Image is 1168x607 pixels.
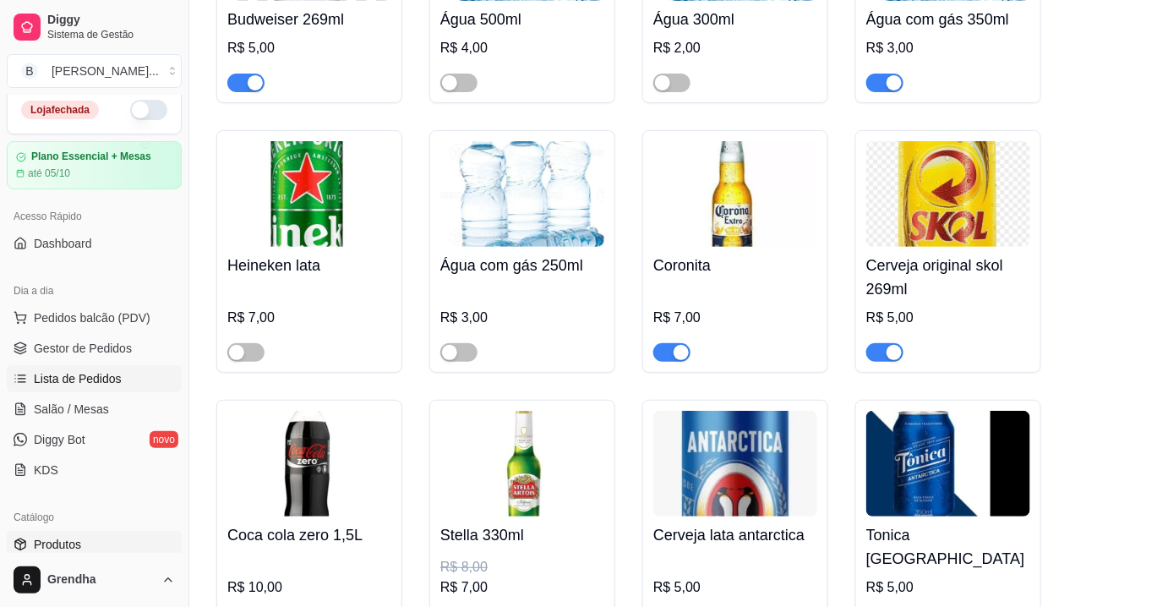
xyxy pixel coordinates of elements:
[34,401,109,418] span: Salão / Mesas
[47,28,175,41] span: Sistema de Gestão
[7,531,182,558] a: Produtos
[440,8,604,31] h4: Água 500ml
[440,577,604,598] div: R$ 7,00
[7,365,182,392] a: Lista de Pedidos
[130,100,167,120] button: Alterar Status
[7,396,182,423] a: Salão / Mesas
[7,277,182,304] div: Dia a dia
[866,308,1030,328] div: R$ 5,00
[34,340,132,357] span: Gestor de Pedidos
[440,254,604,277] h4: Água com gás 250ml
[7,304,182,331] button: Pedidos balcão (PDV)
[866,141,1030,247] img: product-image
[866,523,1030,571] h4: Tonica [GEOGRAPHIC_DATA]
[7,203,182,230] div: Acesso Rápido
[47,572,155,588] span: Grendha
[227,411,391,517] img: product-image
[227,141,391,247] img: product-image
[440,308,604,328] div: R$ 3,00
[440,141,604,247] img: product-image
[7,504,182,531] div: Catálogo
[227,577,391,598] div: R$ 10,00
[653,308,817,328] div: R$ 7,00
[31,150,151,163] article: Plano Essencial + Mesas
[7,230,182,257] a: Dashboard
[7,141,182,189] a: Plano Essencial + Mesasaté 05/10
[440,523,604,547] h4: Stella 330ml
[227,254,391,277] h4: Heineken lata
[653,254,817,277] h4: Coronita
[34,235,92,252] span: Dashboard
[28,167,70,180] article: até 05/10
[653,411,817,517] img: product-image
[34,309,150,326] span: Pedidos balcão (PDV)
[866,411,1030,517] img: product-image
[34,462,58,478] span: KDS
[52,63,159,79] div: [PERSON_NAME] ...
[653,523,817,547] h4: Cerveja lata antarctica
[34,370,122,387] span: Lista de Pedidos
[440,411,604,517] img: product-image
[440,38,604,58] div: R$ 4,00
[21,63,38,79] span: B
[440,557,604,577] div: R$ 8,00
[227,308,391,328] div: R$ 7,00
[866,38,1030,58] div: R$ 3,00
[7,7,182,47] a: DiggySistema de Gestão
[866,577,1030,598] div: R$ 5,00
[866,8,1030,31] h4: Água com gás 350ml
[227,8,391,31] h4: Budweiser 269ml
[21,101,99,119] div: Loja fechada
[7,54,182,88] button: Select a team
[653,8,817,31] h4: Água 300ml
[653,141,817,247] img: product-image
[47,13,175,28] span: Diggy
[653,577,817,598] div: R$ 5,00
[866,254,1030,301] h4: Cerveja original skol 269ml
[227,38,391,58] div: R$ 5,00
[7,426,182,453] a: Diggy Botnovo
[34,536,81,553] span: Produtos
[7,335,182,362] a: Gestor de Pedidos
[7,457,182,484] a: KDS
[7,560,182,600] button: Grendha
[34,431,85,448] span: Diggy Bot
[227,523,391,547] h4: Coca cola zero 1,5L
[653,38,817,58] div: R$ 2,00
